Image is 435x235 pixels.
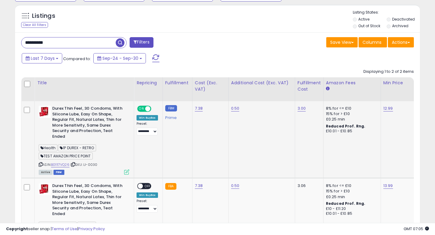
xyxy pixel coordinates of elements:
[326,111,376,117] div: 15% for > £10
[383,183,393,189] a: 13.99
[52,106,126,141] b: Durex Thin Feel, 30 Condoms, With Silicone Lube, Easy On Shape, Regular Fit, Natural Latex, Thin ...
[358,23,380,28] label: Out of Stock
[363,69,414,75] div: Displaying 1 to 2 of 2 items
[165,113,188,120] div: Prime
[37,80,131,86] div: Title
[326,129,376,134] div: £10.01 - £10.85
[32,12,55,20] h5: Listings
[143,184,153,189] span: OFF
[165,105,177,111] small: FBM
[58,144,96,151] span: 1P DUREX - RETRO
[195,105,203,111] a: 7.38
[150,106,160,111] span: OFF
[326,86,330,92] small: Amazon Fees.
[298,105,306,111] a: 3.00
[326,211,376,216] div: £10.01 - £10.85
[165,183,176,190] small: FBA
[326,201,366,206] b: Reduced Prof. Rng.
[137,80,160,86] div: Repricing
[298,80,321,92] div: Fulfillment Cost
[137,122,158,135] div: Preset:
[298,183,319,188] div: 3.06
[359,37,387,47] button: Columns
[353,10,420,15] p: Listing States:
[326,183,376,188] div: 8% for <= £10
[53,170,64,175] span: FBM
[392,23,408,28] label: Archived
[404,226,429,232] span: 2025-10-9 07:05 GMT
[52,226,77,232] a: Terms of Use
[39,153,93,159] span: TEST AMAZON PRICE POINT
[6,226,28,232] strong: Copyright
[326,117,376,122] div: £0.25 min
[21,22,48,28] div: Clear All Filters
[39,170,53,175] span: All listings currently available for purchase on Amazon
[51,162,69,167] a: B01117VQ26
[326,124,366,129] b: Reduced Prof. Rng.
[138,106,145,111] span: ON
[31,55,55,61] span: Last 7 Days
[326,37,358,47] button: Save View
[231,80,292,86] div: Additional Cost (Exc. VAT)
[22,53,62,63] button: Last 7 Days
[39,183,51,195] img: 41HA1twmxkL._SL40_.jpg
[195,80,226,92] div: Cost (Exc. VAT)
[39,144,57,151] span: Health
[231,105,240,111] a: 0.50
[326,80,378,86] div: Amazon Fees
[52,183,126,218] b: Durex Thin Feel, 30 Condoms, With Silicone Lube, Easy On Shape, Regular Fit, Natural Latex, Thin ...
[388,37,414,47] button: Actions
[130,37,153,48] button: Filters
[326,106,376,111] div: 8% for <= £10
[326,206,376,211] div: £10 - £11.20
[383,80,414,86] div: Min Price
[392,17,415,22] label: Deactivated
[165,80,190,86] div: Fulfillment
[78,226,105,232] a: Privacy Policy
[195,183,203,189] a: 7.38
[70,162,97,167] span: | SKU: LI-0030
[362,39,382,45] span: Columns
[93,53,146,63] button: Sep-24 - Sep-30
[137,115,158,121] div: Win BuyBox
[63,56,91,62] span: Compared to:
[383,105,393,111] a: 12.99
[358,17,369,22] label: Active
[137,192,158,198] div: Win BuyBox
[6,226,105,232] div: seller snap | |
[39,106,51,118] img: 41HA1twmxkL._SL40_.jpg
[137,199,158,213] div: Preset:
[39,106,129,174] div: ASIN:
[326,194,376,200] div: £0.25 min
[231,183,240,189] a: 0.50
[102,55,138,61] span: Sep-24 - Sep-30
[326,188,376,194] div: 15% for > £10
